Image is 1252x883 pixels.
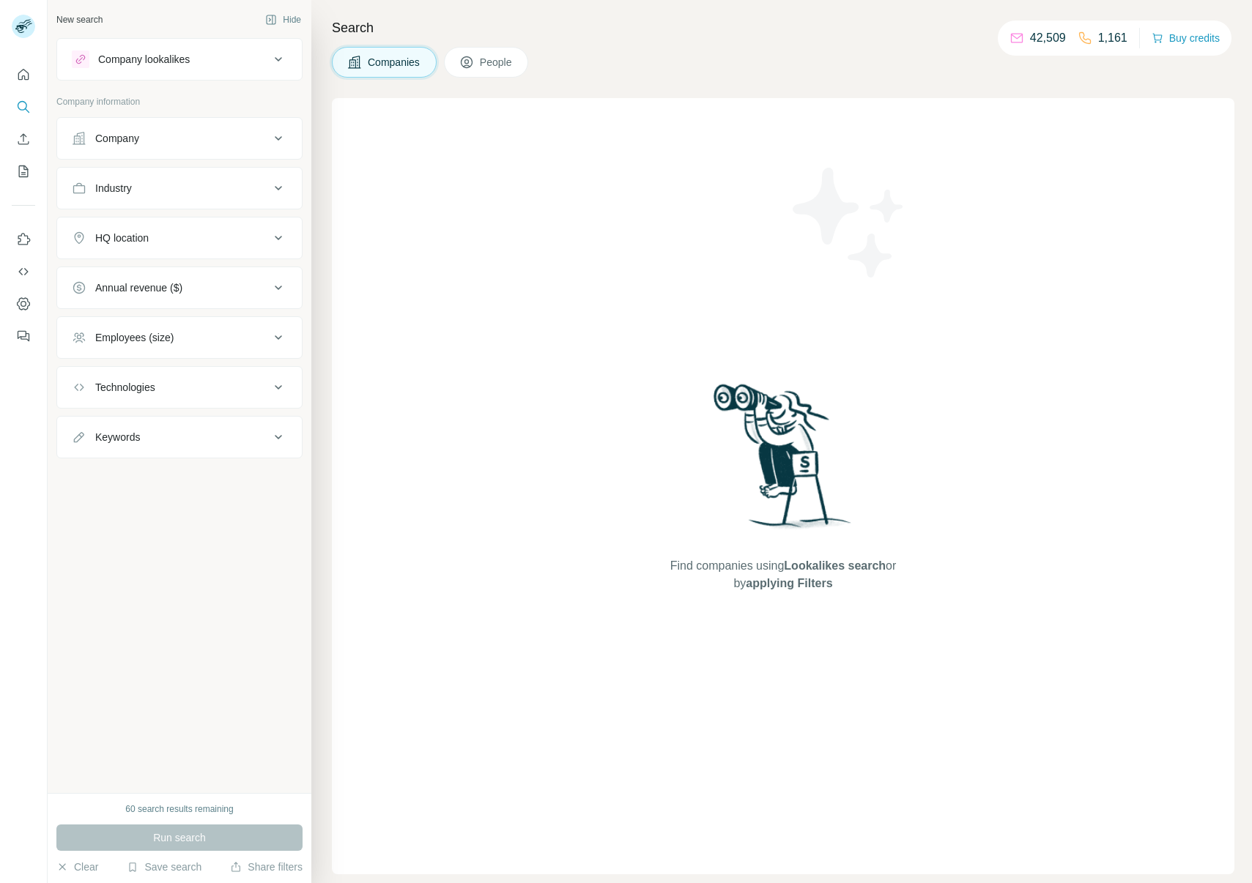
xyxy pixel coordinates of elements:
[707,380,859,543] img: Surfe Illustration - Woman searching with binoculars
[56,13,103,26] div: New search
[12,226,35,253] button: Use Surfe on LinkedIn
[332,18,1234,38] h4: Search
[666,557,900,592] span: Find companies using or by
[127,860,201,874] button: Save search
[784,559,886,572] span: Lookalikes search
[12,258,35,285] button: Use Surfe API
[57,42,302,77] button: Company lookalikes
[95,181,132,195] div: Industry
[57,370,302,405] button: Technologies
[57,171,302,206] button: Industry
[56,95,303,108] p: Company information
[783,157,915,288] img: Surfe Illustration - Stars
[12,62,35,88] button: Quick start
[746,577,832,589] span: applying Filters
[57,420,302,455] button: Keywords
[95,231,149,245] div: HQ location
[230,860,303,874] button: Share filters
[57,121,302,156] button: Company
[57,220,302,256] button: HQ location
[95,280,182,295] div: Annual revenue ($)
[12,158,35,185] button: My lists
[480,55,514,70] span: People
[1030,29,1066,47] p: 42,509
[1098,29,1127,47] p: 1,161
[12,94,35,120] button: Search
[12,126,35,152] button: Enrich CSV
[95,380,155,395] div: Technologies
[57,320,302,355] button: Employees (size)
[95,330,174,345] div: Employees (size)
[1152,28,1220,48] button: Buy credits
[56,860,98,874] button: Clear
[12,291,35,317] button: Dashboard
[57,270,302,305] button: Annual revenue ($)
[98,52,190,67] div: Company lookalikes
[95,131,139,146] div: Company
[95,430,140,444] div: Keywords
[125,802,233,816] div: 60 search results remaining
[12,323,35,349] button: Feedback
[368,55,421,70] span: Companies
[255,9,311,31] button: Hide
